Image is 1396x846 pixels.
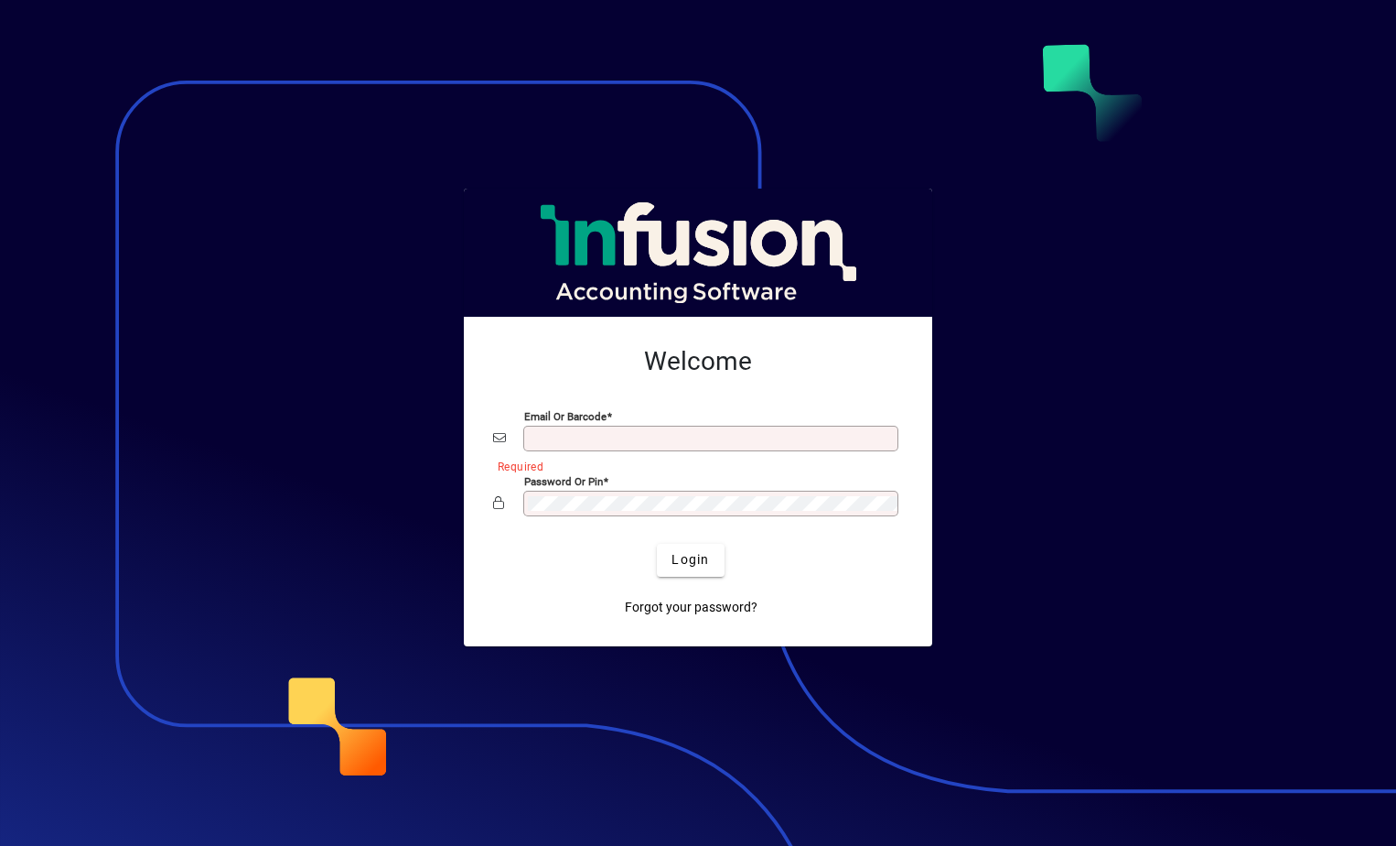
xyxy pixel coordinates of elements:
a: Forgot your password? [617,591,765,624]
button: Login [657,544,724,577]
mat-label: Email or Barcode [524,409,607,422]
h2: Welcome [493,346,903,377]
span: Forgot your password? [625,598,757,617]
mat-error: Required [498,456,888,475]
span: Login [671,550,709,569]
mat-label: Password or Pin [524,474,603,487]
